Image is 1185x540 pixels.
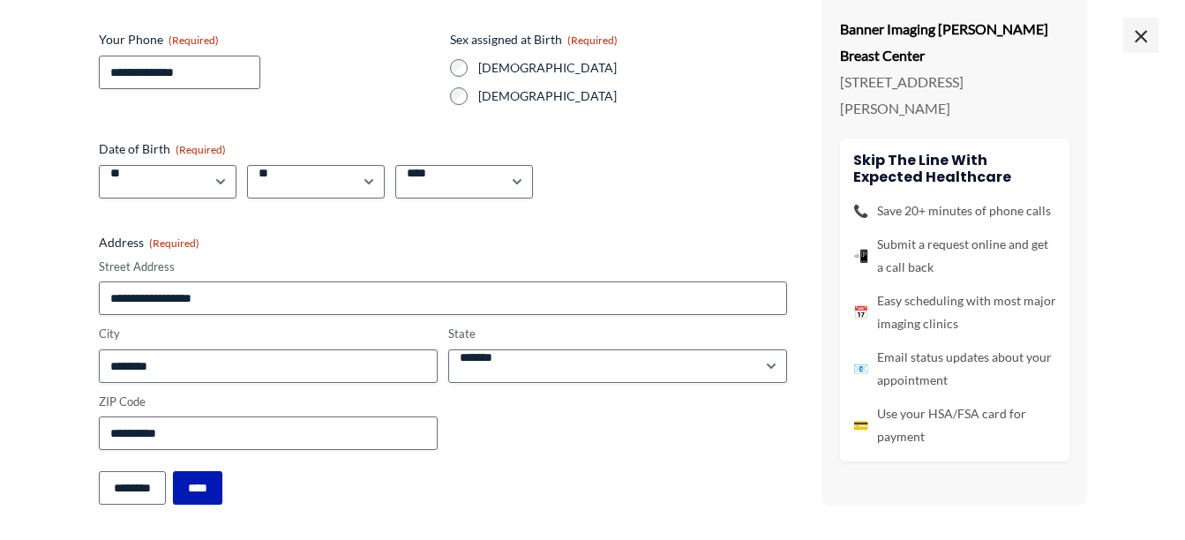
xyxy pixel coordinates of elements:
label: Street Address [99,259,787,275]
span: 📲 [853,244,868,266]
p: [STREET_ADDRESS][PERSON_NAME] [840,69,1069,121]
li: Save 20+ minutes of phone calls [853,199,1056,221]
legend: Sex assigned at Birth [450,31,618,49]
legend: Address [99,234,199,251]
h4: Skip the line with Expected Healthcare [853,152,1056,185]
span: 📧 [853,356,868,379]
label: [DEMOGRAPHIC_DATA] [478,87,787,105]
legend: Date of Birth [99,140,226,158]
li: Use your HSA/FSA card for payment [853,401,1056,447]
span: (Required) [149,236,199,250]
span: 📞 [853,199,868,221]
span: 📅 [853,300,868,323]
span: × [1123,18,1159,53]
label: Your Phone [99,31,436,49]
label: City [99,326,438,342]
span: (Required) [176,143,226,156]
label: ZIP Code [99,394,438,410]
li: Submit a request online and get a call back [853,232,1056,278]
span: (Required) [567,34,618,47]
li: Email status updates about your appointment [853,345,1056,391]
p: Banner Imaging [PERSON_NAME] Breast Center [840,16,1069,68]
label: [DEMOGRAPHIC_DATA] [478,59,787,77]
span: 💳 [853,413,868,436]
span: (Required) [169,34,219,47]
li: Easy scheduling with most major imaging clinics [853,289,1056,334]
label: State [448,326,787,342]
